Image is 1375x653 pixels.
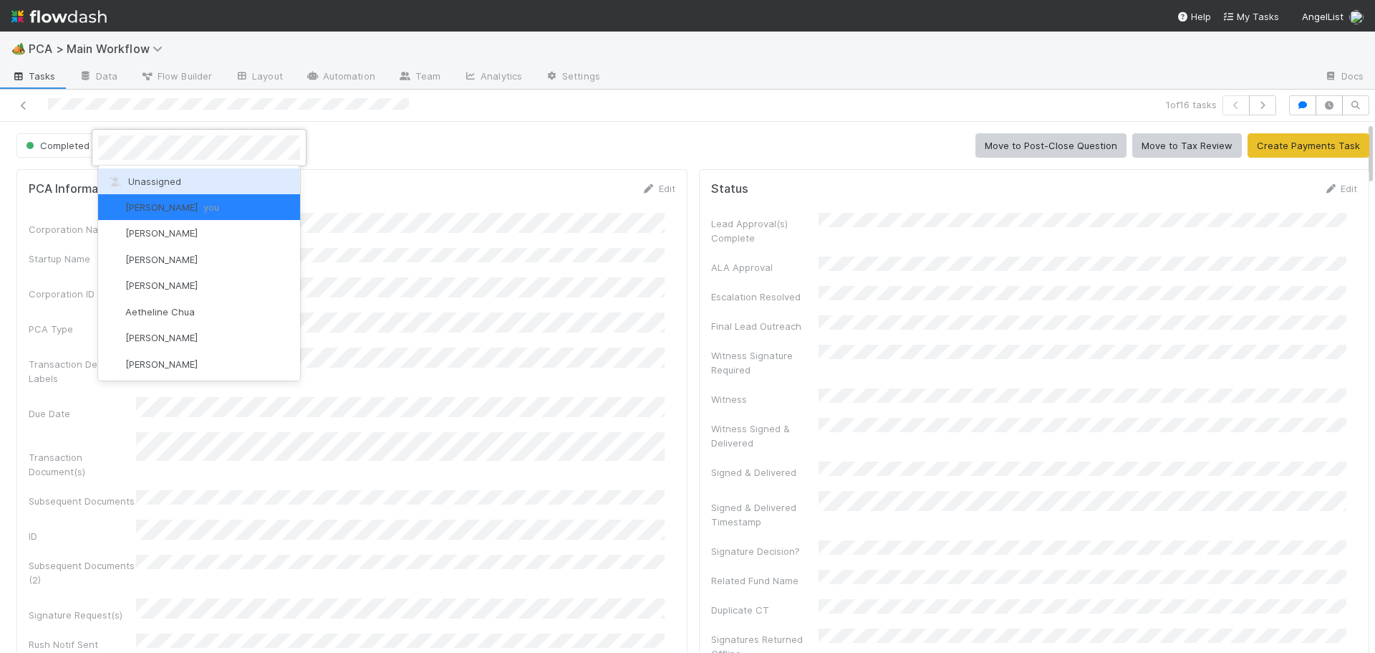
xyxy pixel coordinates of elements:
[107,227,121,241] img: avatar_55a2f090-1307-4765-93b4-f04da16234ba.png
[125,358,198,370] span: [PERSON_NAME]
[107,176,181,187] span: Unassigned
[107,279,121,293] img: avatar_55c8bf04-bdf8-4706-8388-4c62d4787457.png
[125,306,195,318] span: Aetheline Chua
[203,201,219,213] span: you
[125,201,219,213] span: [PERSON_NAME]
[125,332,198,343] span: [PERSON_NAME]
[107,305,121,319] img: avatar_103f69d0-f655-4f4f-bc28-f3abe7034599.png
[125,254,198,265] span: [PERSON_NAME]
[107,252,121,267] img: avatar_1d14498f-6309-4f08-8780-588779e5ce37.png
[107,357,121,371] img: avatar_df83acd9-d480-4d6e-a150-67f005a3ea0d.png
[125,227,198,239] span: [PERSON_NAME]
[107,331,121,345] img: avatar_adb74e0e-9f86-401c-adfc-275927e58b0b.png
[107,200,121,214] img: avatar_030f5503-c087-43c2-95d1-dd8963b2926c.png
[125,280,198,291] span: [PERSON_NAME]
